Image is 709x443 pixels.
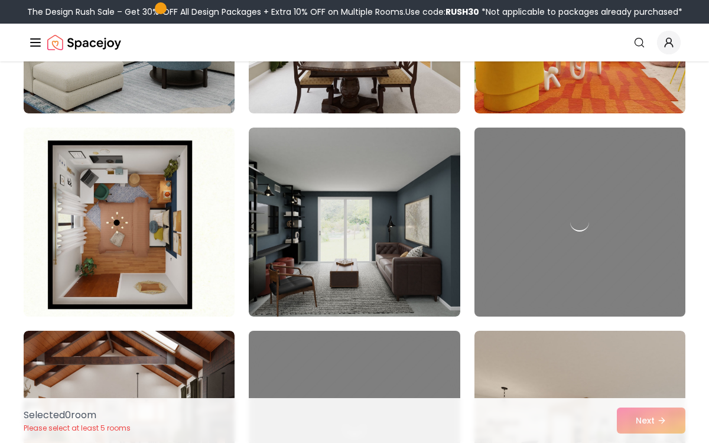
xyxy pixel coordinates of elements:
div: The Design Rush Sale – Get 30% OFF All Design Packages + Extra 10% OFF on Multiple Rooms. [27,6,682,18]
span: Use code: [405,6,479,18]
p: Please select at least 5 rooms [24,424,131,433]
a: Spacejoy [47,31,121,54]
img: Room room-20 [249,128,460,317]
span: *Not applicable to packages already purchased* [479,6,682,18]
b: RUSH30 [445,6,479,18]
nav: Global [28,24,681,61]
p: Selected 0 room [24,408,131,422]
img: Spacejoy Logo [47,31,121,54]
img: Room room-19 [24,128,235,317]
